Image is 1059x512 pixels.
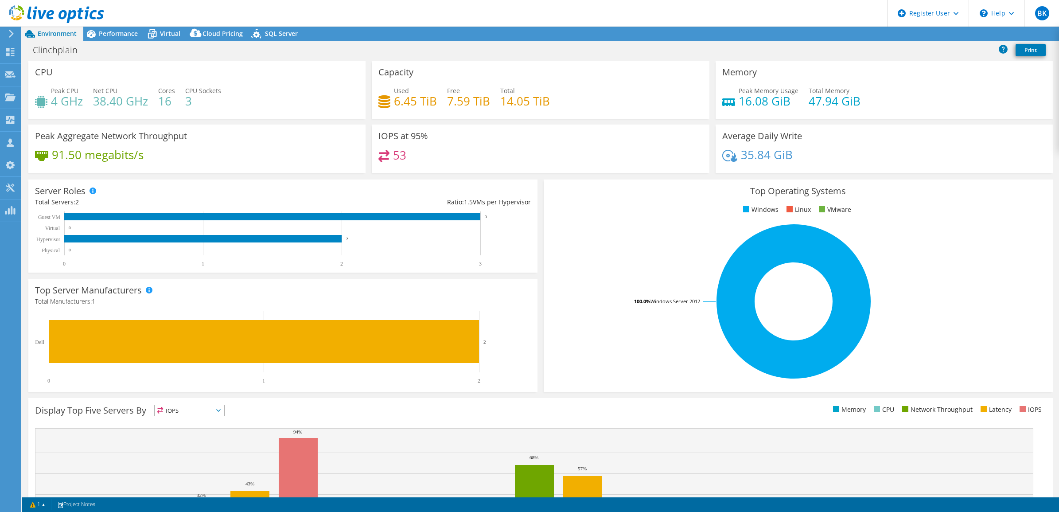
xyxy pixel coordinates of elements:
h3: Top Server Manufacturers [35,285,142,295]
a: 1 [24,499,51,510]
text: 2 [340,261,343,267]
li: IOPS [1017,405,1042,414]
h4: 14.05 TiB [500,96,550,106]
span: Used [394,86,409,95]
div: Total Servers: [35,197,283,207]
span: SQL Server [265,29,298,38]
span: BK [1035,6,1049,20]
h3: CPU [35,67,53,77]
text: Physical [42,247,60,254]
h4: 91.50 megabits/s [52,150,144,160]
h4: 16 [158,96,175,106]
text: 3 [479,261,482,267]
text: 0 [69,248,71,252]
tspan: Windows Server 2012 [650,298,700,305]
h3: Peak Aggregate Network Throughput [35,131,187,141]
text: 0 [47,378,50,384]
text: Dell [35,339,44,345]
h4: 16.08 GiB [739,96,798,106]
li: CPU [872,405,894,414]
text: 57% [578,466,587,471]
text: 3 [485,215,487,219]
span: Total Memory [809,86,849,95]
span: 1.5 [464,198,473,206]
li: VMware [817,205,851,215]
text: 2 [346,237,348,241]
h4: 4 GHz [51,96,83,106]
h3: Server Roles [35,186,86,196]
span: IOPS [155,405,224,416]
span: Performance [99,29,138,38]
text: 0 [69,226,71,230]
h4: 38.40 GHz [93,96,148,106]
h4: 3 [185,96,221,106]
text: 1 [202,261,204,267]
h3: Capacity [378,67,413,77]
text: 0 [63,261,66,267]
h3: IOPS at 95% [378,131,428,141]
h1: Clinchplain [29,45,91,55]
text: 94% [293,429,302,434]
span: Environment [38,29,77,38]
span: 2 [75,198,79,206]
div: Ratio: VMs per Hypervisor [283,197,530,207]
text: 32% [197,492,206,498]
a: Project Notes [51,499,101,510]
span: CPU Sockets [185,86,221,95]
h4: 7.59 TiB [447,96,490,106]
h4: Total Manufacturers: [35,297,531,306]
span: 1 [92,297,95,305]
tspan: 100.0% [634,298,650,305]
text: 2 [483,339,486,344]
svg: \n [980,9,988,17]
li: Network Throughput [900,405,973,414]
li: Latency [978,405,1012,414]
text: Hypervisor [36,236,60,242]
span: Free [447,86,460,95]
span: Cloud Pricing [202,29,243,38]
text: 1 [262,378,265,384]
span: Cores [158,86,175,95]
span: Total [500,86,515,95]
text: 68% [529,455,538,460]
span: Peak CPU [51,86,78,95]
span: Net CPU [93,86,117,95]
text: 43% [245,481,254,486]
h4: 53 [393,150,406,160]
h4: 6.45 TiB [394,96,437,106]
h4: 47.94 GiB [809,96,860,106]
a: Print [1016,44,1046,56]
h3: Average Daily Write [722,131,802,141]
li: Windows [741,205,779,215]
li: Memory [831,405,866,414]
h3: Top Operating Systems [550,186,1046,196]
h4: 35.84 GiB [741,150,793,160]
span: Virtual [160,29,180,38]
text: Virtual [45,225,60,231]
h3: Memory [722,67,757,77]
text: 2 [478,378,480,384]
span: Peak Memory Usage [739,86,798,95]
text: Guest VM [38,214,60,220]
li: Linux [784,205,811,215]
